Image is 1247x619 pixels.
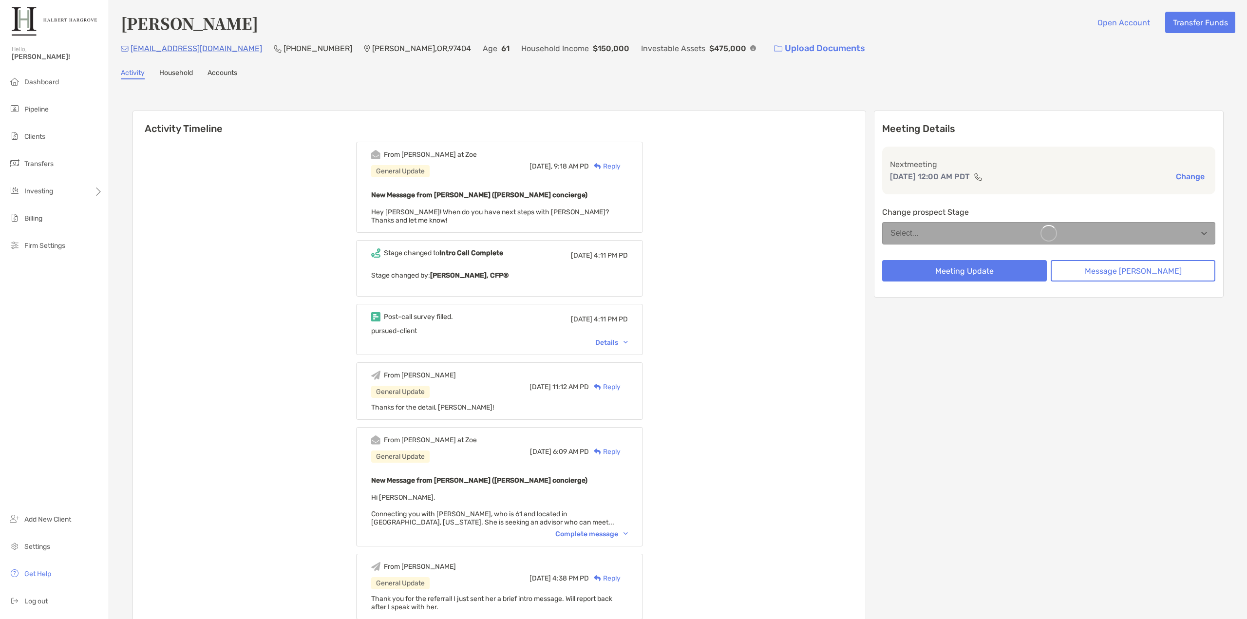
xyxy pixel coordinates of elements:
[274,45,282,53] img: Phone Icon
[24,105,49,113] span: Pipeline
[9,540,20,552] img: settings icon
[371,577,430,589] div: General Update
[9,212,20,224] img: billing icon
[371,450,430,463] div: General Update
[24,515,71,524] span: Add New Client
[384,150,477,159] div: From [PERSON_NAME] at Zoe
[521,42,589,55] p: Household Income
[882,260,1047,281] button: Meeting Update
[24,214,42,223] span: Billing
[1051,260,1215,281] button: Message [PERSON_NAME]
[483,42,497,55] p: Age
[554,162,589,170] span: 9:18 AM PD
[371,248,380,258] img: Event icon
[594,575,601,581] img: Reply icon
[384,249,503,257] div: Stage changed to
[589,382,621,392] div: Reply
[529,162,552,170] span: [DATE],
[371,371,380,380] img: Event icon
[24,187,53,195] span: Investing
[384,436,477,444] div: From [PERSON_NAME] at Zoe
[371,595,612,611] span: Thank you for the referral! I just sent her a brief intro message. Will report back after I speak...
[594,163,601,169] img: Reply icon
[439,249,503,257] b: Intro Call Complete
[371,386,430,398] div: General Update
[9,513,20,525] img: add_new_client icon
[530,448,551,456] span: [DATE]
[555,530,628,538] div: Complete message
[589,161,621,171] div: Reply
[552,574,589,582] span: 4:38 PM PD
[750,45,756,51] img: Info Icon
[208,69,237,79] a: Accounts
[371,269,628,281] p: Stage changed by:
[121,12,258,34] h4: [PERSON_NAME]
[372,42,471,55] p: [PERSON_NAME] , OR , 97404
[571,315,592,323] span: [DATE]
[371,208,609,225] span: Hey [PERSON_NAME]! When do you have next steps with [PERSON_NAME]? Thanks and let me know!
[589,573,621,583] div: Reply
[1090,12,1157,33] button: Open Account
[9,75,20,87] img: dashboard icon
[24,242,65,250] span: Firm Settings
[371,493,614,526] span: Hi [PERSON_NAME], Connecting you with [PERSON_NAME], who is 61 and located in [GEOGRAPHIC_DATA], ...
[24,597,48,605] span: Log out
[371,327,417,335] span: pursued-client
[371,312,380,321] img: Event icon
[9,567,20,579] img: get-help icon
[371,150,380,159] img: Event icon
[709,42,746,55] p: $475,000
[974,173,982,181] img: communication type
[623,341,628,344] img: Chevron icon
[371,165,430,177] div: General Update
[501,42,510,55] p: 61
[529,574,551,582] span: [DATE]
[9,103,20,114] img: pipeline icon
[774,45,782,52] img: button icon
[594,315,628,323] span: 4:11 PM PD
[384,371,456,379] div: From [PERSON_NAME]
[121,46,129,52] img: Email Icon
[594,251,628,260] span: 4:11 PM PD
[24,132,45,141] span: Clients
[593,42,629,55] p: $150,000
[1165,12,1235,33] button: Transfer Funds
[594,384,601,390] img: Reply icon
[371,191,587,199] b: New Message from [PERSON_NAME] ([PERSON_NAME] concierge)
[890,158,1208,170] p: Next meeting
[9,595,20,606] img: logout icon
[882,206,1215,218] p: Change prospect Stage
[12,53,103,61] span: [PERSON_NAME]!
[24,78,59,86] span: Dashboard
[159,69,193,79] a: Household
[133,111,866,134] h6: Activity Timeline
[131,42,262,55] p: [EMAIL_ADDRESS][DOMAIN_NAME]
[529,383,551,391] span: [DATE]
[595,338,628,347] div: Details
[571,251,592,260] span: [DATE]
[9,185,20,196] img: investing icon
[623,532,628,535] img: Chevron icon
[24,570,51,578] span: Get Help
[9,130,20,142] img: clients icon
[283,42,352,55] p: [PHONE_NUMBER]
[430,271,509,280] b: [PERSON_NAME], CFP®
[589,447,621,457] div: Reply
[9,239,20,251] img: firm-settings icon
[594,449,601,455] img: Reply icon
[882,123,1215,135] p: Meeting Details
[364,45,370,53] img: Location Icon
[384,563,456,571] div: From [PERSON_NAME]
[641,42,705,55] p: Investable Assets
[768,38,871,59] a: Upload Documents
[553,448,589,456] span: 6:09 AM PD
[121,69,145,79] a: Activity
[371,435,380,445] img: Event icon
[24,160,54,168] span: Transfers
[24,543,50,551] span: Settings
[371,562,380,571] img: Event icon
[1173,171,1208,182] button: Change
[9,157,20,169] img: transfers icon
[552,383,589,391] span: 11:12 AM PD
[371,403,494,412] span: Thanks for the detail, [PERSON_NAME]!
